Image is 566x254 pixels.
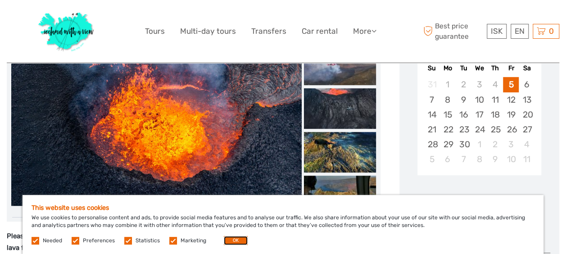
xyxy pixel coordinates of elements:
div: Choose Saturday, September 6th, 2025 [519,77,534,92]
a: Transfers [251,25,286,38]
img: 320a45aa9b5f4cd782feedd78a77300b_main_slider.jpeg [11,12,302,206]
h5: This website uses cookies [32,204,534,212]
img: d03a2d9ce6f24021bdf99a63b9fe4682_slider_thumbnail.jpeg [304,88,376,129]
div: Choose Saturday, October 4th, 2025 [519,137,534,152]
div: Choose Thursday, September 18th, 2025 [487,107,503,122]
button: Open LiveChat chat widget [104,14,114,25]
div: Choose Friday, October 3rd, 2025 [503,137,519,152]
img: 1077-ca632067-b948-436b-9c7a-efe9894e108b_logo_big.jpg [34,7,100,56]
a: More [353,25,376,38]
div: Choose Saturday, September 20th, 2025 [519,107,534,122]
div: Choose Tuesday, September 30th, 2025 [456,137,471,152]
div: Choose Thursday, October 9th, 2025 [487,152,503,167]
div: Choose Sunday, September 7th, 2025 [424,92,439,107]
div: Th [487,62,503,74]
div: Choose Friday, September 12th, 2025 [503,92,519,107]
label: Statistics [136,237,160,245]
div: Sa [519,62,534,74]
span: Choose a start time [435,193,524,207]
span: ISK [491,27,503,36]
div: Choose Friday, September 26th, 2025 [503,122,519,137]
div: Not available Wednesday, September 3rd, 2025 [471,77,487,92]
img: 811926d22a564b8d95d4afeb56fab2a2_slider_thumbnail.jpeg [304,45,376,85]
p: We're away right now. Please check back later! [13,16,102,23]
div: Mo [440,62,456,74]
strong: Please note: The eruption has currently paused. Instead, when conditions allow, we offer a landin... [7,232,368,252]
label: Needed [43,237,62,245]
div: Choose Friday, September 5th, 2025 [503,77,519,92]
div: Choose Tuesday, September 16th, 2025 [456,107,471,122]
div: Choose Sunday, October 5th, 2025 [424,152,439,167]
div: Choose Saturday, October 11th, 2025 [519,152,534,167]
div: Choose Wednesday, September 24th, 2025 [471,122,487,137]
label: Preferences [83,237,115,245]
a: Car rental [302,25,338,38]
div: Choose Wednesday, October 8th, 2025 [471,152,487,167]
img: 3c771b632c89495b9d553a67b25ea79a_slider_thumbnail.jpeg [304,176,376,216]
div: Choose Monday, September 8th, 2025 [440,92,456,107]
div: Choose Wednesday, September 17th, 2025 [471,107,487,122]
div: Choose Thursday, September 11th, 2025 [487,92,503,107]
div: Choose Saturday, September 13th, 2025 [519,92,534,107]
button: OK [224,236,248,245]
div: Choose Wednesday, October 1st, 2025 [471,137,487,152]
div: Choose Wednesday, September 10th, 2025 [471,92,487,107]
div: month 2025-09 [420,77,538,167]
div: Choose Monday, September 15th, 2025 [440,107,456,122]
div: Choose Monday, September 29th, 2025 [440,137,456,152]
div: Choose Sunday, September 28th, 2025 [424,137,439,152]
div: Tu [456,62,471,74]
div: Choose Monday, September 22nd, 2025 [440,122,456,137]
div: EN [511,24,529,39]
div: Not available Monday, September 1st, 2025 [440,77,456,92]
div: Choose Sunday, September 21st, 2025 [424,122,439,137]
a: Multi-day tours [180,25,236,38]
div: We use cookies to personalise content and ads, to provide social media features and to analyse ou... [23,195,543,254]
div: Not available Tuesday, September 2nd, 2025 [456,77,471,92]
div: Choose Monday, October 6th, 2025 [440,152,456,167]
a: Tours [145,25,165,38]
span: 0 [548,27,555,36]
label: Marketing [181,237,206,245]
img: c0bdc165b8d64e938dc108e2f0e3127e_slider_thumbnail.jpeg [304,132,376,172]
div: Choose Saturday, September 27th, 2025 [519,122,534,137]
div: Choose Friday, October 10th, 2025 [503,152,519,167]
div: Choose Tuesday, October 7th, 2025 [456,152,471,167]
div: Choose Thursday, October 2nd, 2025 [487,137,503,152]
div: We [471,62,487,74]
div: Choose Tuesday, September 9th, 2025 [456,92,471,107]
div: Choose Thursday, September 25th, 2025 [487,122,503,137]
div: Not available Thursday, September 4th, 2025 [487,77,503,92]
div: Su [424,62,439,74]
div: Fr [503,62,519,74]
div: Choose Tuesday, September 23rd, 2025 [456,122,471,137]
div: Not available Sunday, August 31st, 2025 [424,77,439,92]
span: Best price guarantee [421,21,484,41]
div: Choose Friday, September 19th, 2025 [503,107,519,122]
div: Choose Sunday, September 14th, 2025 [424,107,439,122]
